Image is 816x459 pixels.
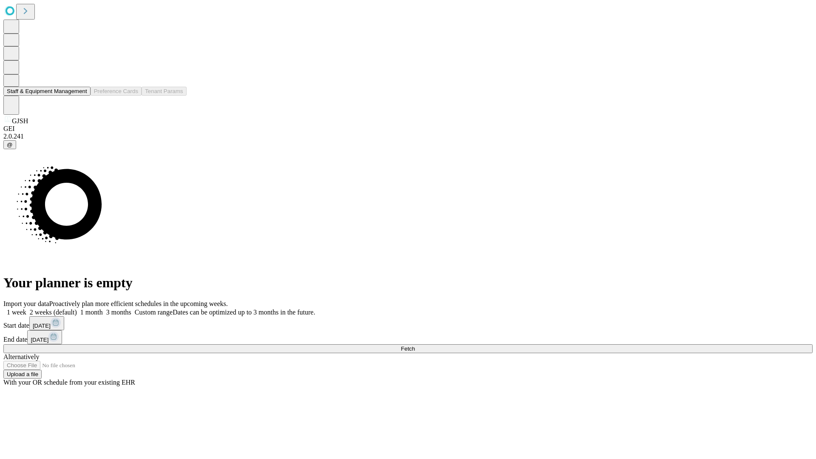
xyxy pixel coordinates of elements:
span: @ [7,142,13,148]
span: Alternatively [3,353,39,360]
span: Import your data [3,300,49,307]
button: [DATE] [27,330,62,344]
div: GEI [3,125,813,133]
div: 2.0.241 [3,133,813,140]
div: Start date [3,316,813,330]
span: 1 week [7,309,26,316]
span: [DATE] [31,337,48,343]
span: Dates can be optimized up to 3 months in the future. [173,309,315,316]
span: Proactively plan more efficient schedules in the upcoming weeks. [49,300,228,307]
span: Custom range [135,309,173,316]
span: 2 weeks (default) [30,309,77,316]
span: GJSH [12,117,28,125]
h1: Your planner is empty [3,275,813,291]
div: End date [3,330,813,344]
button: Fetch [3,344,813,353]
button: Upload a file [3,370,42,379]
button: @ [3,140,16,149]
span: 1 month [80,309,103,316]
button: Preference Cards [91,87,142,96]
span: 3 months [106,309,131,316]
button: Tenant Params [142,87,187,96]
button: [DATE] [29,316,64,330]
span: Fetch [401,346,415,352]
button: Staff & Equipment Management [3,87,91,96]
span: With your OR schedule from your existing EHR [3,379,135,386]
span: [DATE] [33,323,51,329]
